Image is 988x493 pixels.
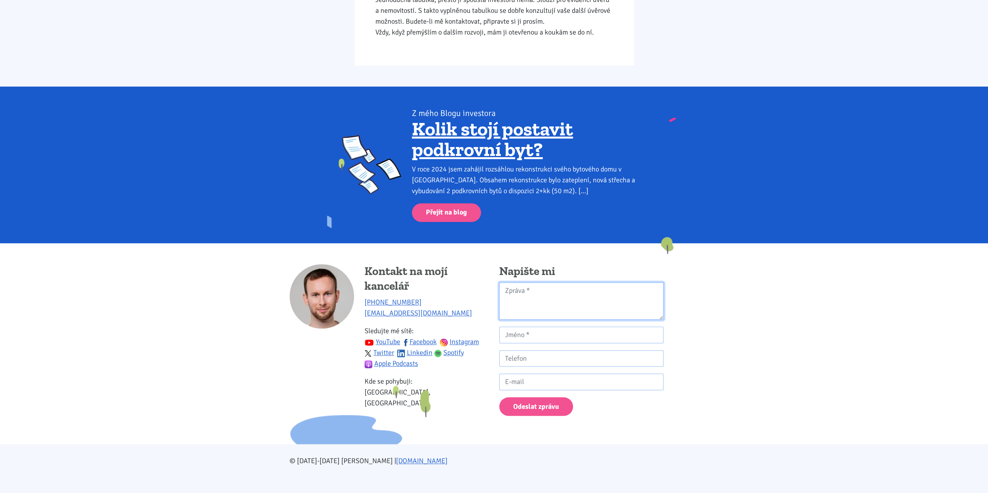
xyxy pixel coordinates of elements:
[499,282,663,416] form: Kontaktní formulář
[440,339,448,346] img: ig.svg
[365,337,400,346] a: YouTube
[402,337,437,346] a: Facebook
[365,360,372,368] img: apple-podcasts.png
[396,457,448,465] a: [DOMAIN_NAME]
[365,298,422,306] a: [PHONE_NUMBER]
[365,309,472,317] a: [EMAIL_ADDRESS][DOMAIN_NAME]
[499,264,663,279] h4: Napište mi
[412,203,481,222] a: Přejít na blog
[365,325,489,369] p: Sledujte mé sítě:
[397,348,432,357] a: Linkedin
[412,108,646,119] div: Z mého Blogu investora
[499,374,663,390] input: E-mail
[499,397,573,416] button: Odeslat zprávu
[365,376,489,408] p: Kde se pohybuji: [GEOGRAPHIC_DATA], [GEOGRAPHIC_DATA]
[365,350,372,357] img: twitter.svg
[365,338,374,347] img: youtube.svg
[412,164,646,196] div: V roce 2024 jsem zahájil rozsáhlou rekonstrukci svého bytového domu v [GEOGRAPHIC_DATA]. Obsahem ...
[434,348,464,357] a: Spotify
[440,337,479,346] a: Instagram
[397,349,405,357] img: linkedin.svg
[365,359,418,368] a: Apple Podcasts
[499,327,663,343] input: Jméno *
[285,455,704,466] div: © [DATE]-[DATE] [PERSON_NAME] |
[365,348,394,357] a: Twitter
[412,117,573,161] a: Kolik stojí postavit podkrovní byt?
[290,264,354,329] img: Tomáš Kučera
[402,339,410,346] img: fb.svg
[365,264,489,293] h4: Kontakt na mojí kancelář
[434,349,442,357] img: spotify.png
[499,350,663,367] input: Telefon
